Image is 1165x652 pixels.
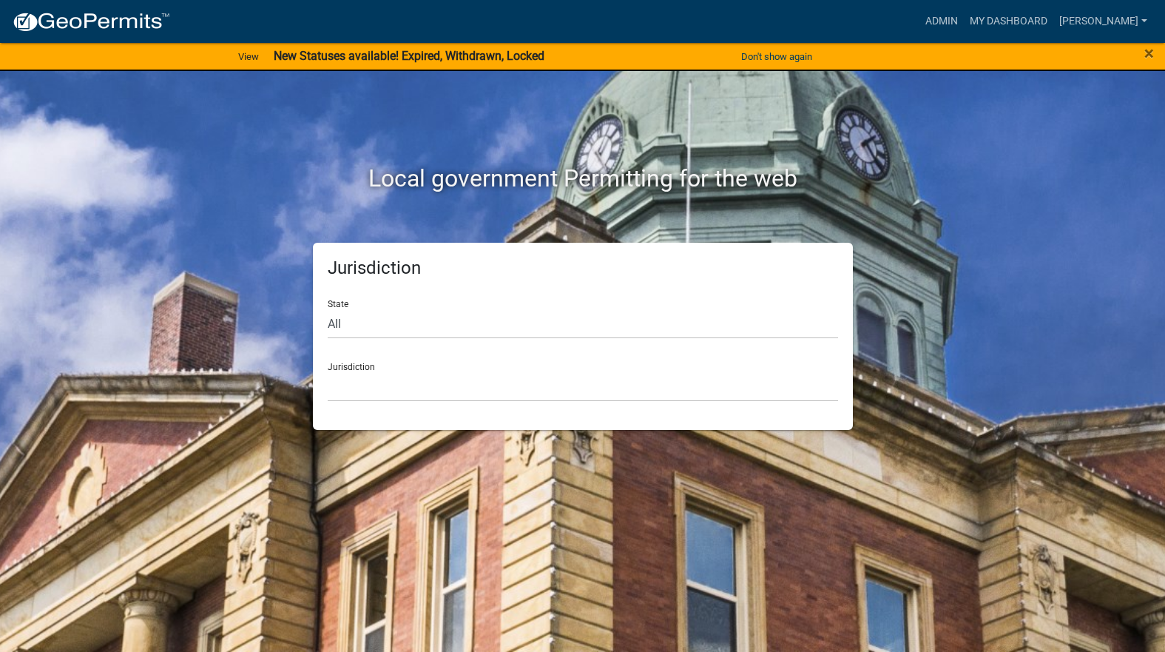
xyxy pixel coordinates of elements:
[232,44,265,69] a: View
[919,7,964,36] a: Admin
[1144,44,1154,62] button: Close
[328,258,838,279] h5: Jurisdiction
[735,44,818,69] button: Don't show again
[172,164,993,192] h2: Local government Permitting for the web
[274,49,544,63] strong: New Statuses available! Expired, Withdrawn, Locked
[1144,43,1154,64] span: ×
[964,7,1053,36] a: My Dashboard
[1053,7,1153,36] a: [PERSON_NAME]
